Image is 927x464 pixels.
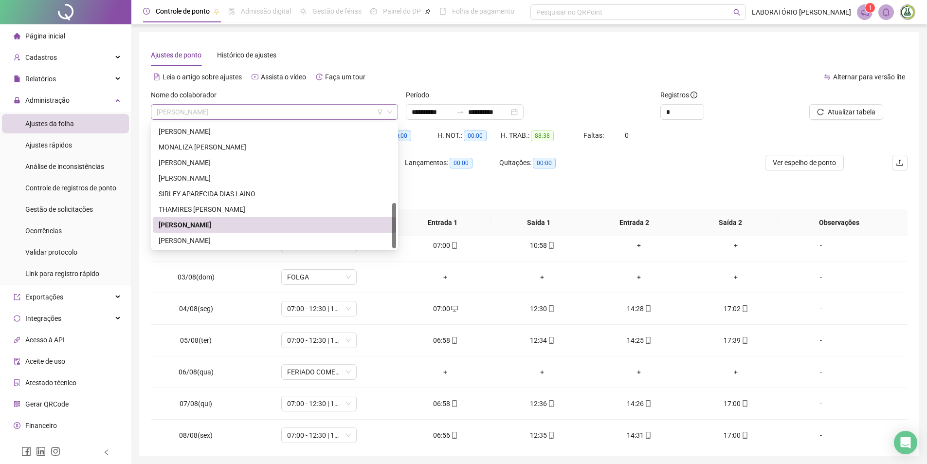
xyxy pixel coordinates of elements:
span: mobile [547,305,555,312]
span: mobile [741,432,748,439]
span: Aceite de uso [25,357,65,365]
div: + [695,240,777,251]
span: sync [14,315,20,322]
div: 12:35 [502,430,583,441]
span: Página inicial [25,32,65,40]
span: Financeiro [25,422,57,429]
span: Controle de registros de ponto [25,184,116,192]
span: swap [824,74,831,80]
span: 1 [869,4,872,11]
span: api [14,336,20,343]
span: Link para registro rápido [25,270,99,278]
span: Histórico de ajustes [217,51,276,59]
div: + [599,240,680,251]
span: Relatórios [25,75,56,83]
th: Entrada 2 [586,209,682,236]
div: 14:26 [599,398,680,409]
div: MONALIZA DIANY ROCHA MARTINS [153,139,396,155]
label: Período [406,90,436,100]
span: youtube [252,74,258,80]
span: 00:00 [388,130,411,141]
div: H. TRAB.: [501,130,583,141]
div: + [695,367,777,377]
div: - [792,335,850,346]
div: THAMIRES APARECIDA SANTOS [153,202,396,217]
div: 17:02 [695,303,777,314]
span: solution [14,379,20,386]
span: Gestão de solicitações [25,205,93,213]
span: file-done [228,8,235,15]
sup: 1 [865,3,875,13]
span: mobile [644,305,652,312]
span: mobile [547,337,555,344]
span: desktop [450,305,458,312]
span: Ver espelho de ponto [773,157,836,168]
span: FOLGA [287,270,351,284]
div: + [695,272,777,282]
span: lock [14,97,20,104]
div: + [502,367,583,377]
div: - [792,272,850,282]
span: LABORATÓRIO [PERSON_NAME] [752,7,851,18]
span: history [316,74,323,80]
span: info-circle [691,92,697,98]
div: VALERIA GARCIA PEREIRA [153,233,396,248]
img: 75699 [900,5,915,19]
span: mobile [450,432,458,439]
span: Alternar para versão lite [833,73,905,81]
div: H. NOT.: [437,130,501,141]
span: 00:00 [533,158,556,168]
span: Assista o vídeo [261,73,306,81]
span: FERIADO COMEMORAÇÃO AO DIA DO SENHOR BOM JESUS [287,365,351,379]
span: export [14,294,20,300]
div: 14:25 [599,335,680,346]
span: notification [860,8,869,17]
span: 05/08(ter) [180,336,212,344]
span: Observações [786,217,892,228]
span: Gestão de férias [312,7,362,15]
span: Acesso à API [25,336,65,344]
span: clock-circle [143,8,150,15]
div: - [792,398,850,409]
span: home [14,33,20,39]
span: qrcode [14,401,20,408]
span: mobile [741,337,748,344]
span: Registros [660,90,697,100]
span: pushpin [214,9,219,15]
span: file [14,75,20,82]
th: Entrada 1 [395,209,491,236]
span: 07/08(qui) [180,400,212,408]
span: Ajustes da folha [25,120,74,128]
div: HE 3: [374,130,437,141]
div: + [599,272,680,282]
span: Atualizar tabela [828,107,875,117]
button: Atualizar tabela [809,104,883,120]
span: dashboard [370,8,377,15]
span: left [103,449,110,456]
span: mobile [644,400,652,407]
span: mobile [644,432,652,439]
span: user-add [14,54,20,61]
span: mobile [547,432,555,439]
th: Saída 2 [682,209,778,236]
div: 14:31 [599,430,680,441]
span: 88:38 [531,130,554,141]
span: Faça um tour [325,73,365,81]
span: 07:00 - 12:30 | 14:30 - 17:00 [287,428,351,443]
div: 12:36 [502,398,583,409]
span: book [439,8,446,15]
div: 06:56 [405,430,486,441]
div: Lançamentos: [405,157,499,168]
span: facebook [21,446,31,456]
span: Ajustes de ponto [151,51,201,59]
div: SIRLEY APARECIDA DIAS LAINO [153,186,396,202]
span: 00:00 [464,130,487,141]
div: - [792,430,850,441]
div: [PERSON_NAME] [159,157,390,168]
span: down [387,109,393,115]
span: file-text [153,74,160,80]
div: + [405,272,486,282]
span: Faltas: [583,131,605,139]
span: swap-right [456,108,464,116]
span: linkedin [36,446,46,456]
